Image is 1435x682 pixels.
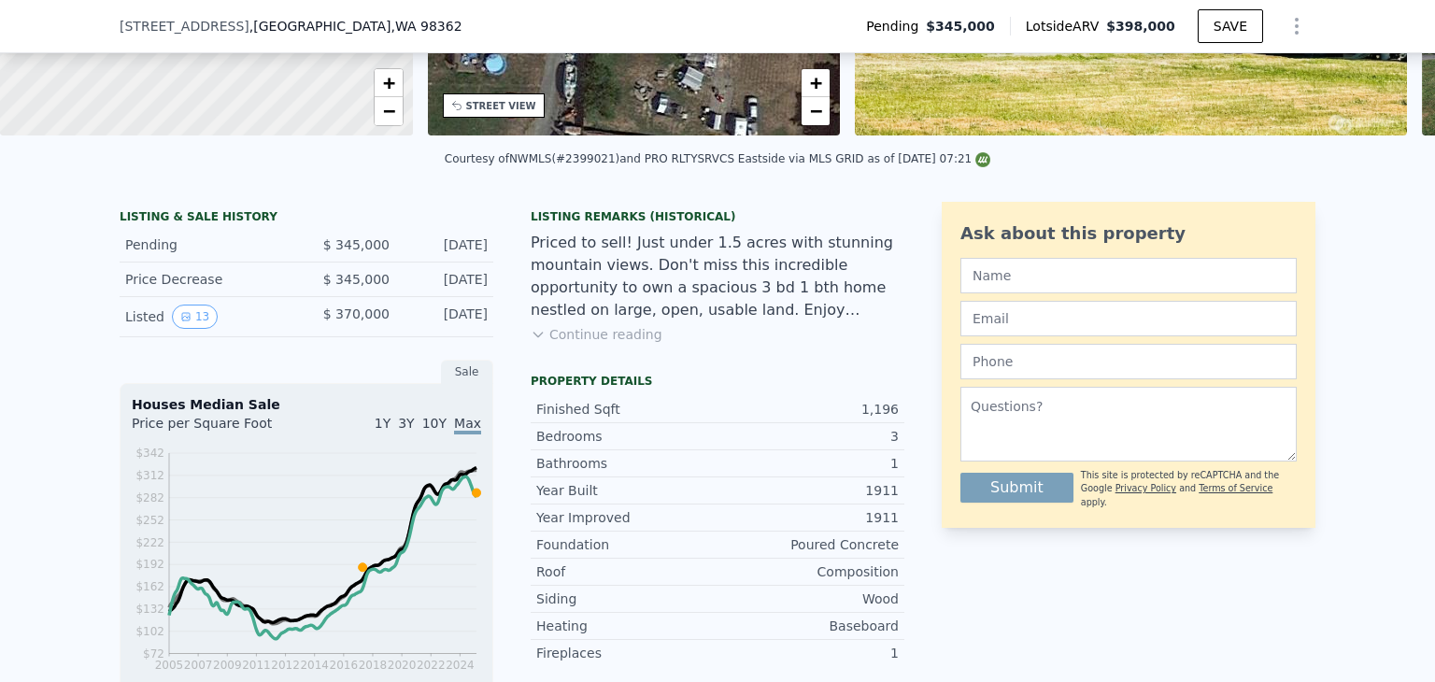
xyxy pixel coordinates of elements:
[375,69,403,97] a: Zoom in
[300,659,329,672] tspan: 2014
[1081,469,1297,509] div: This site is protected by reCAPTCHA and the Google and apply.
[405,305,488,329] div: [DATE]
[531,209,904,224] div: Listing Remarks (Historical)
[249,17,462,36] span: , [GEOGRAPHIC_DATA]
[960,473,1073,503] button: Submit
[810,99,822,122] span: −
[172,305,218,329] button: View historical data
[536,481,717,500] div: Year Built
[135,536,164,549] tspan: $222
[960,344,1297,379] input: Phone
[717,400,899,419] div: 1,196
[536,562,717,581] div: Roof
[536,508,717,527] div: Year Improved
[717,590,899,608] div: Wood
[960,220,1297,247] div: Ask about this property
[359,659,388,672] tspan: 2018
[810,71,822,94] span: +
[213,659,242,672] tspan: 2009
[866,17,926,36] span: Pending
[135,447,164,460] tspan: $342
[446,659,475,672] tspan: 2024
[135,603,164,616] tspan: $132
[375,97,403,125] a: Zoom out
[1115,483,1176,493] a: Privacy Policy
[184,659,213,672] tspan: 2007
[375,416,391,431] span: 1Y
[960,258,1297,293] input: Name
[926,17,995,36] span: $345,000
[802,97,830,125] a: Zoom out
[271,659,300,672] tspan: 2012
[125,305,291,329] div: Listed
[960,301,1297,336] input: Email
[802,69,830,97] a: Zoom in
[531,374,904,389] div: Property details
[717,427,899,446] div: 3
[717,644,899,662] div: 1
[143,647,164,661] tspan: $72
[405,235,488,254] div: [DATE]
[132,395,481,414] div: Houses Median Sale
[445,152,990,165] div: Courtesy of NWMLS (#2399021) and PRO RLTYSRVCS Eastside via MLS GRID as of [DATE] 07:21
[135,558,164,571] tspan: $192
[382,71,394,94] span: +
[242,659,271,672] tspan: 2011
[975,152,990,167] img: NWMLS Logo
[531,325,662,344] button: Continue reading
[536,617,717,635] div: Heating
[382,99,394,122] span: −
[717,617,899,635] div: Baseboard
[422,416,447,431] span: 10Y
[398,416,414,431] span: 3Y
[717,454,899,473] div: 1
[132,414,306,444] div: Price per Square Foot
[405,270,488,289] div: [DATE]
[717,535,899,554] div: Poured Concrete
[466,99,536,113] div: STREET VIEW
[717,481,899,500] div: 1911
[120,17,249,36] span: [STREET_ADDRESS]
[120,209,493,228] div: LISTING & SALE HISTORY
[125,235,291,254] div: Pending
[441,360,493,384] div: Sale
[536,427,717,446] div: Bedrooms
[388,659,417,672] tspan: 2020
[135,491,164,504] tspan: $282
[717,562,899,581] div: Composition
[1199,483,1272,493] a: Terms of Service
[454,416,481,434] span: Max
[330,659,359,672] tspan: 2016
[135,469,164,482] tspan: $312
[536,535,717,554] div: Foundation
[417,659,446,672] tspan: 2022
[1026,17,1106,36] span: Lotside ARV
[536,400,717,419] div: Finished Sqft
[536,644,717,662] div: Fireplaces
[323,272,390,287] span: $ 345,000
[531,232,904,321] div: Priced to sell! Just under 1.5 acres with stunning mountain views. Don't miss this incredible opp...
[1106,19,1175,34] span: $398,000
[125,270,291,289] div: Price Decrease
[323,306,390,321] span: $ 370,000
[323,237,390,252] span: $ 345,000
[391,19,462,34] span: , WA 98362
[1198,9,1263,43] button: SAVE
[135,625,164,638] tspan: $102
[135,514,164,527] tspan: $252
[536,590,717,608] div: Siding
[155,659,184,672] tspan: 2005
[1278,7,1315,45] button: Show Options
[135,580,164,593] tspan: $162
[717,508,899,527] div: 1911
[536,454,717,473] div: Bathrooms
